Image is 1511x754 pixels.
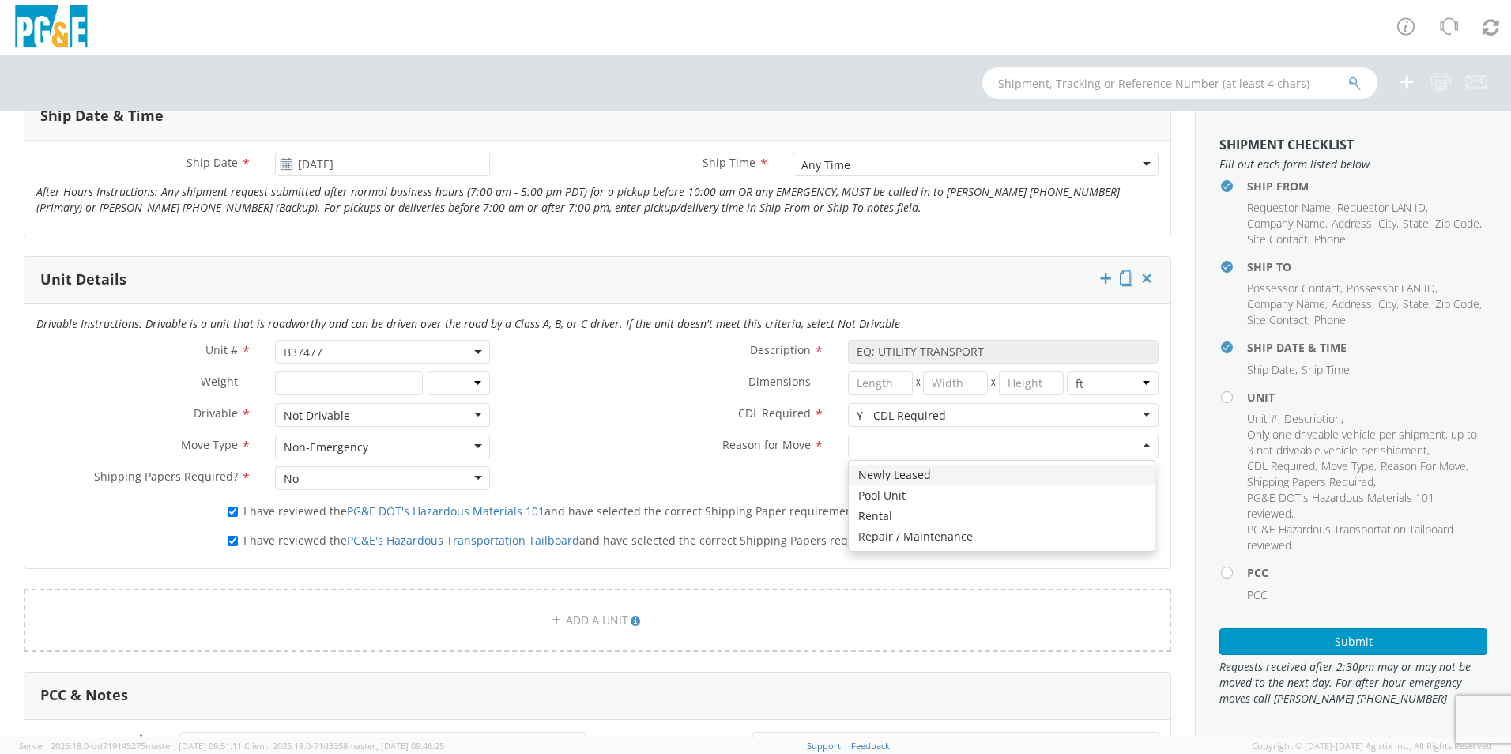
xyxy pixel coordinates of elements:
span: Address [1332,216,1372,231]
span: Site Contact [1247,312,1308,327]
span: Ship Time [703,155,755,170]
li: , [1247,474,1376,490]
div: No [284,471,299,487]
li: , [1381,458,1468,474]
span: Only one driveable vehicle per shipment, up to 3 not driveable vehicle per shipment [1247,427,1477,458]
input: I have reviewed thePG&E's Hazardous Transportation Tailboardand have selected the correct Shippin... [228,536,238,546]
span: Requestor Name [1247,200,1331,215]
span: Server: 2025.18.0-dd719145275 [19,740,242,752]
span: Reason for Move [722,437,811,452]
strong: Shipment Checklist [1219,136,1354,153]
span: Internal Notes Only [612,734,715,749]
span: Dimensions [748,374,811,389]
span: Unit # [1247,411,1278,426]
span: Description [750,342,811,357]
li: , [1332,216,1374,232]
li: , [1247,312,1310,328]
span: Unit # [205,342,238,357]
span: Reason For Move [1381,458,1466,473]
li: , [1247,458,1317,474]
h3: Unit Details [40,272,126,288]
li: , [1247,232,1310,247]
li: , [1247,216,1328,232]
li: , [1403,216,1431,232]
span: X [988,371,999,395]
li: , [1435,296,1482,312]
span: City [1378,216,1396,231]
span: Client: 2025.18.0-71d3358 [244,740,444,752]
h3: Ship Date & Time [40,108,164,124]
span: Site Contact [1247,232,1308,247]
span: Phone [1314,232,1346,247]
span: Weight [201,374,238,389]
span: Ship Date [1247,362,1295,377]
span: master, [DATE] 09:46:25 [348,740,444,752]
input: I have reviewed thePG&E DOT's Hazardous Materials 101and have selected the correct Shipping Paper... [228,507,238,517]
a: PG&E's Hazardous Transportation Tailboard [347,533,579,548]
span: B37477 [284,345,481,360]
input: Width [923,371,988,395]
span: Shipping Papers Required [1247,474,1373,489]
li: , [1378,216,1399,232]
span: Possessor Contact [1247,281,1340,296]
div: Repair / Maintenance [849,526,1155,547]
h4: Ship From [1247,180,1487,192]
img: pge-logo-06675f144f4cfa6a6814.png [12,5,91,51]
li: , [1247,296,1328,312]
span: State [1403,296,1429,311]
button: Submit [1219,628,1487,655]
span: I have reviewed the and have selected the correct Shipping Paper requirement for each unit to be ... [243,503,1008,518]
li: , [1321,458,1377,474]
div: Not Drivable [284,408,350,424]
li: , [1378,296,1399,312]
span: Move Type [181,437,238,452]
li: , [1337,200,1428,216]
span: State [1403,216,1429,231]
span: Copyright © [DATE]-[DATE] Agistix Inc., All Rights Reserved [1252,740,1492,752]
div: Any Time [801,157,850,173]
span: Ship Time [1302,362,1350,377]
li: , [1247,490,1483,522]
a: ADD A UNIT [24,589,1171,652]
a: PG&E DOT's Hazardous Materials 101 [347,503,544,518]
h4: Unit [1247,391,1487,403]
li: , [1435,216,1482,232]
span: master, [DATE] 09:51:11 [145,740,242,752]
span: X [913,371,924,395]
i: After Hours Instructions: Any shipment request submitted after normal business hours (7:00 am - 5... [36,184,1120,215]
i: Drivable Instructions: Drivable is a unit that is roadworthy and can be driven over the road by a... [36,316,900,331]
span: Address [1332,296,1372,311]
li: , [1247,200,1333,216]
h4: Ship To [1247,261,1487,273]
a: Feedback [851,740,890,752]
span: Shipping Papers Required? [94,469,238,484]
span: Move Type [1321,458,1374,473]
span: CDL Required [1247,458,1315,473]
li: , [1247,281,1343,296]
span: Company Name [1247,216,1325,231]
span: PG&E Hazardous Transportation Tailboard reviewed [1247,522,1453,552]
li: , [1247,362,1298,378]
div: Y - CDL Required [857,408,946,424]
span: PCC [113,735,134,750]
li: , [1347,281,1438,296]
h3: PCC & Notes [40,688,128,703]
span: Ship Date [187,155,238,170]
span: Fill out each form listed below [1219,156,1487,172]
span: Company Name [1247,296,1325,311]
span: Drivable [194,405,238,420]
span: Phone [1314,312,1346,327]
span: Possessor LAN ID [1347,281,1435,296]
span: I have reviewed the and have selected the correct Shipping Papers requirement for each unit to be... [243,533,1048,548]
a: Support [807,740,841,752]
li: , [1403,296,1431,312]
span: City [1378,296,1396,311]
span: Zip Code [1435,216,1479,231]
div: Pool Unit [849,485,1155,506]
span: Requestor LAN ID [1337,200,1426,215]
li: , [1247,427,1483,458]
span: Requests received after 2:30pm may or may not be moved to the next day. For after hour emergency ... [1219,659,1487,707]
div: Newly Leased [849,465,1155,485]
li: , [1284,411,1343,427]
input: Shipment, Tracking or Reference Number (at least 4 chars) [982,67,1377,99]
